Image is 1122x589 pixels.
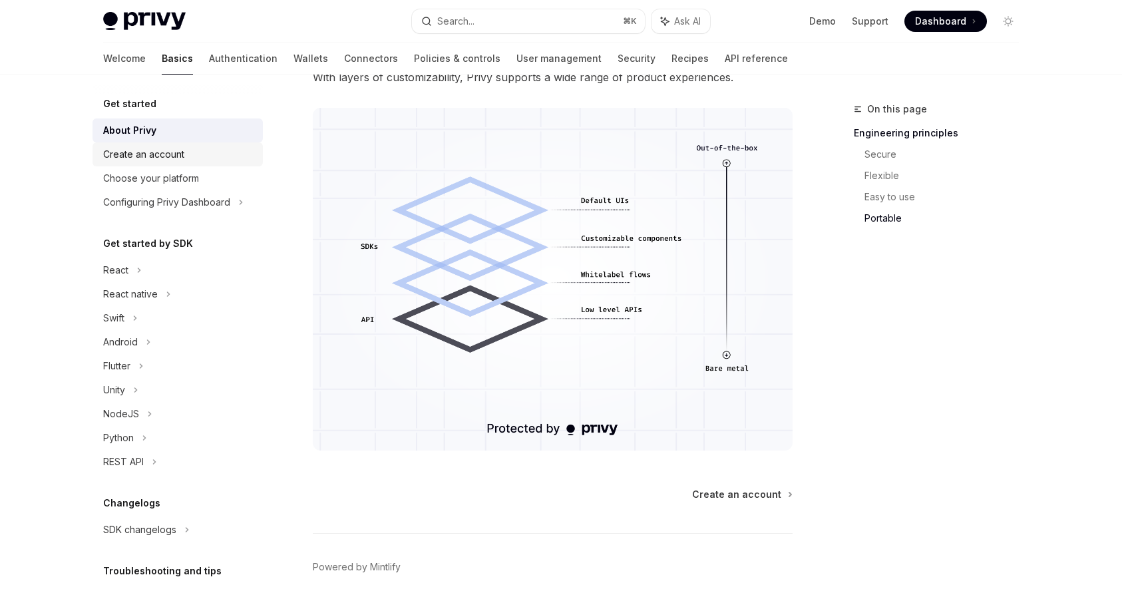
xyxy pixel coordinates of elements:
a: API reference [725,43,788,75]
div: About Privy [103,122,156,138]
h5: Get started [103,96,156,112]
a: Support [852,15,888,28]
a: Portable [864,208,1029,229]
div: Choose your platform [103,170,199,186]
div: REST API [103,454,144,470]
div: React native [103,286,158,302]
a: Basics [162,43,193,75]
a: Create an account [692,488,791,501]
a: Welcome [103,43,146,75]
span: ⌘ K [623,16,637,27]
a: Easy to use [864,186,1029,208]
div: Swift [103,310,124,326]
h5: Changelogs [103,495,160,511]
div: Unity [103,382,125,398]
span: Dashboard [915,15,966,28]
a: Security [618,43,655,75]
a: Engineering principles [854,122,1029,144]
span: Ask AI [674,15,701,28]
a: Connectors [344,43,398,75]
button: Toggle dark mode [998,11,1019,32]
a: User management [516,43,602,75]
button: Search...⌘K [412,9,645,33]
img: light logo [103,12,186,31]
a: Authentication [209,43,278,75]
span: Create an account [692,488,781,501]
a: Policies & controls [414,43,500,75]
a: Dashboard [904,11,987,32]
a: Secure [864,144,1029,165]
a: Powered by Mintlify [313,560,401,574]
h5: Troubleshooting and tips [103,563,222,579]
div: NodeJS [103,406,139,422]
button: Ask AI [652,9,710,33]
span: On this page [867,101,927,117]
span: With layers of customizability, Privy supports a wide range of product experiences. [313,68,793,87]
a: Wallets [293,43,328,75]
div: Create an account [103,146,184,162]
a: Demo [809,15,836,28]
a: About Privy [93,118,263,142]
a: Recipes [671,43,709,75]
a: Flexible [864,165,1029,186]
img: images/Customization.png [313,108,793,451]
h5: Get started by SDK [103,236,193,252]
div: Search... [437,13,474,29]
div: React [103,262,128,278]
div: Python [103,430,134,446]
div: Android [103,334,138,350]
a: Create an account [93,142,263,166]
a: Choose your platform [93,166,263,190]
div: Flutter [103,358,130,374]
div: SDK changelogs [103,522,176,538]
div: Configuring Privy Dashboard [103,194,230,210]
